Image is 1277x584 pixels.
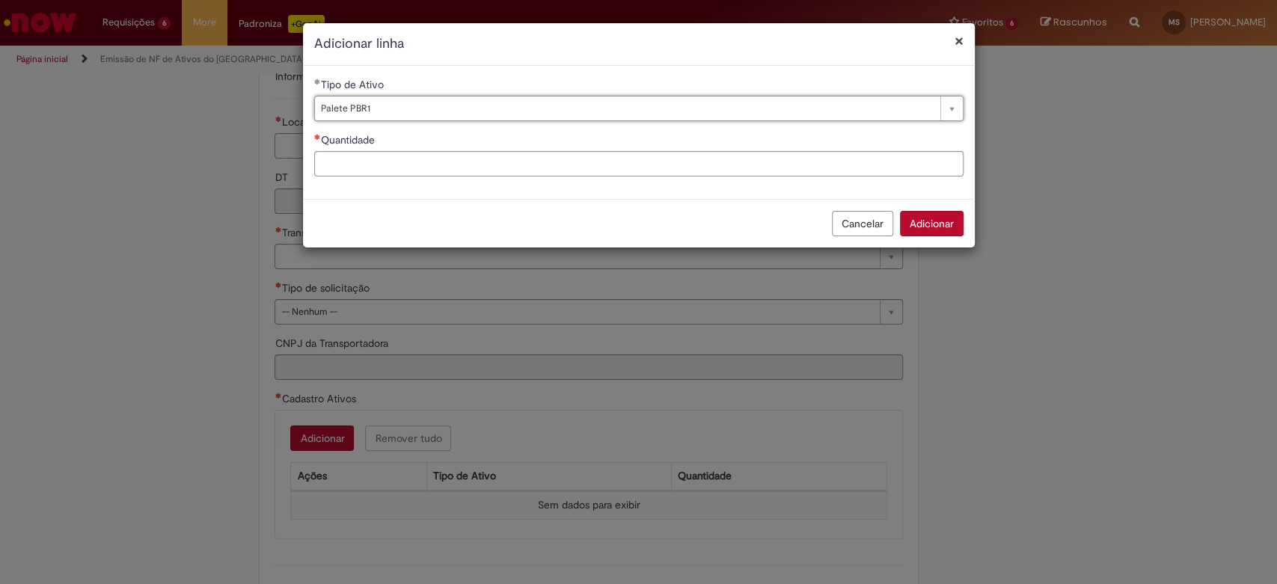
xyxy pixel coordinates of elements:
button: Cancelar [832,211,893,236]
h2: Adicionar linha [314,34,964,54]
span: Necessários [314,134,321,140]
button: Adicionar [900,211,964,236]
button: Fechar modal [955,33,964,49]
span: Palete PBR1 [321,96,933,120]
span: Quantidade [321,133,378,147]
span: Obrigatório Preenchido [314,79,321,84]
span: Tipo de Ativo [321,78,387,91]
input: Quantidade [314,151,964,176]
